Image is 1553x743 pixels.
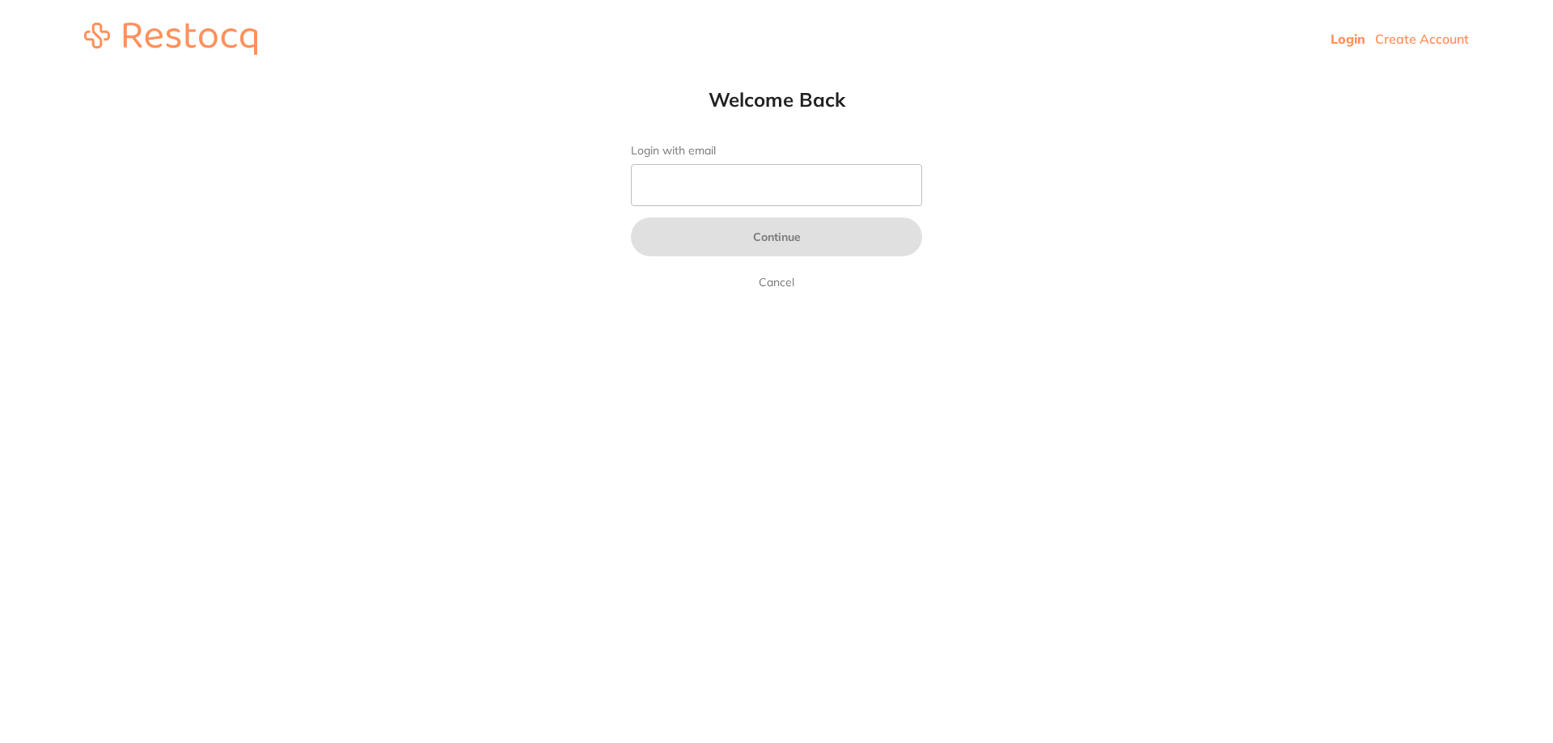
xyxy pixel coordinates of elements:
[1331,31,1365,47] a: Login
[1375,31,1469,47] a: Create Account
[631,144,922,158] label: Login with email
[599,87,954,112] h1: Welcome Back
[631,217,922,256] button: Continue
[84,23,257,55] img: restocq_logo.svg
[755,272,798,292] a: Cancel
